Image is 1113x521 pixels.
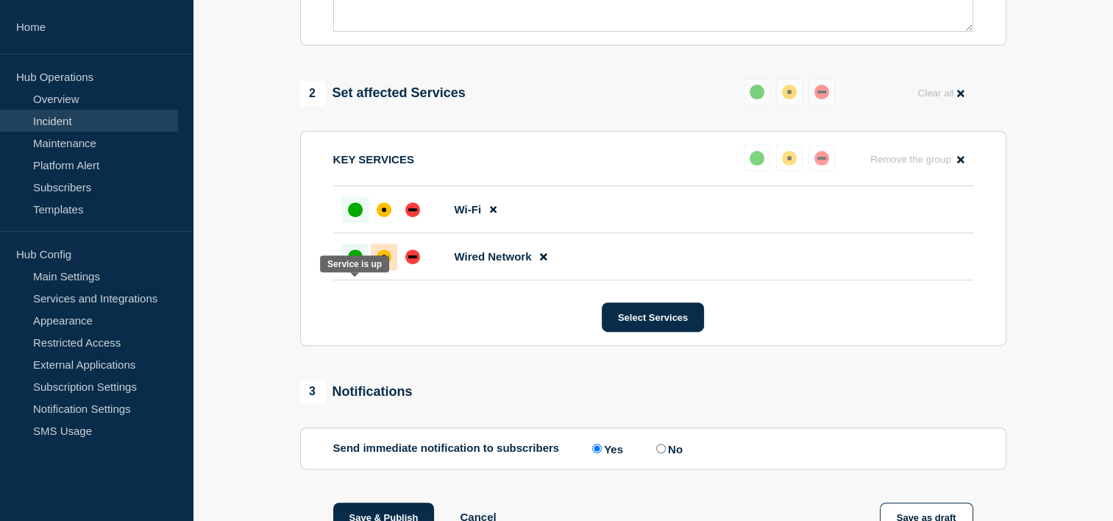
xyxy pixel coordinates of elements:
span: 2 [300,81,325,106]
span: Wired Network [455,250,532,263]
button: Select Services [602,302,704,332]
div: up [750,85,764,99]
div: Service is up [327,259,382,269]
div: affected [377,249,391,264]
button: affected [776,145,803,171]
div: down [405,249,420,264]
p: KEY SERVICES [333,153,414,166]
button: down [808,79,835,105]
input: No [656,444,666,453]
div: up [348,202,363,217]
div: affected [782,151,797,166]
div: affected [782,85,797,99]
div: down [405,202,420,217]
div: up [750,151,764,166]
span: Wi-Fi [455,203,482,216]
button: Remove the group [861,145,973,174]
button: Clear all [908,79,972,107]
button: up [744,79,770,105]
button: affected [776,79,803,105]
div: up [348,249,363,264]
span: Remove the group [870,154,951,165]
label: Yes [588,442,623,456]
div: Send immediate notification to subscribers [333,442,973,456]
div: Notifications [300,379,413,404]
div: Set affected Services [300,81,466,106]
button: up [744,145,770,171]
label: No [652,442,683,456]
button: down [808,145,835,171]
div: down [814,85,829,99]
p: Send immediate notification to subscribers [333,442,560,456]
div: affected [377,202,391,217]
input: Yes [592,444,602,453]
div: down [814,151,829,166]
span: 3 [300,379,325,404]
